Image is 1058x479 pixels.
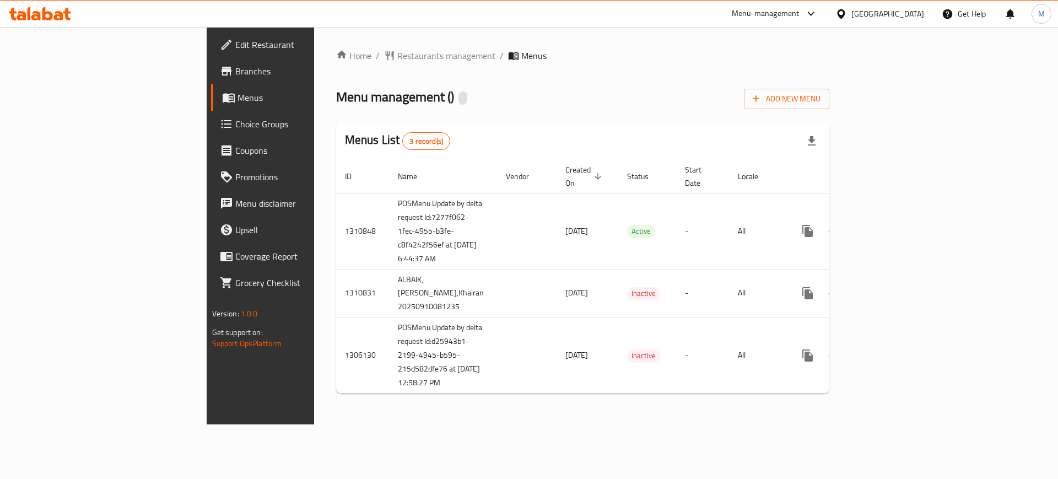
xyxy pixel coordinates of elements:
[521,49,547,62] span: Menus
[211,243,384,270] a: Coverage Report
[212,306,239,321] span: Version:
[1038,8,1045,20] span: M
[729,317,786,394] td: All
[795,280,821,306] button: more
[235,250,375,263] span: Coverage Report
[235,64,375,78] span: Branches
[212,325,263,340] span: Get support on:
[729,193,786,269] td: All
[235,197,375,210] span: Menu disclaimer
[506,170,543,183] span: Vendor
[336,49,830,62] nav: breadcrumb
[402,132,450,150] div: Total records count
[676,193,729,269] td: -
[345,170,366,183] span: ID
[798,128,825,154] div: Export file
[565,286,588,300] span: [DATE]
[795,342,821,369] button: more
[336,160,909,394] table: enhanced table
[685,163,716,190] span: Start Date
[241,306,258,321] span: 1.0.0
[211,270,384,296] a: Grocery Checklist
[565,163,605,190] span: Created On
[235,223,375,236] span: Upsell
[211,217,384,243] a: Upsell
[389,193,497,269] td: POSMenu Update by delta request Id:7277f062-1fec-4955-b3fe-c8f4242f56ef at [DATE] 6:44:37 AM
[565,224,588,238] span: [DATE]
[627,349,660,362] span: Inactive
[212,336,282,351] a: Support.OpsPlatform
[732,7,800,20] div: Menu-management
[627,170,663,183] span: Status
[235,276,375,289] span: Grocery Checklist
[345,132,450,150] h2: Menus List
[389,317,497,394] td: POSMenu Update by delta request Id:d25943b1-2199-4945-b595-215d582dfe76 at [DATE] 12:58:27 PM
[211,31,384,58] a: Edit Restaurant
[235,144,375,157] span: Coupons
[565,348,588,362] span: [DATE]
[211,111,384,137] a: Choice Groups
[500,49,504,62] li: /
[627,349,660,363] div: Inactive
[627,225,655,238] span: Active
[211,164,384,190] a: Promotions
[738,170,773,183] span: Locale
[235,117,375,131] span: Choice Groups
[211,84,384,111] a: Menus
[821,342,848,369] button: Change Status
[336,84,454,109] span: Menu management ( )
[211,190,384,217] a: Menu disclaimer
[211,137,384,164] a: Coupons
[397,49,495,62] span: Restaurants management
[398,170,431,183] span: Name
[627,287,660,300] span: Inactive
[786,160,909,193] th: Actions
[235,170,375,184] span: Promotions
[676,317,729,394] td: -
[384,49,495,62] a: Restaurants management
[753,92,821,106] span: Add New Menu
[676,269,729,317] td: -
[237,91,375,104] span: Menus
[851,8,924,20] div: [GEOGRAPHIC_DATA]
[403,136,450,147] span: 3 record(s)
[795,218,821,244] button: more
[389,269,497,317] td: ALBAIK, [PERSON_NAME],Khairan 20250910081235
[821,280,848,306] button: Change Status
[729,269,786,317] td: All
[821,218,848,244] button: Change Status
[211,58,384,84] a: Branches
[235,38,375,51] span: Edit Restaurant
[744,89,829,109] button: Add New Menu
